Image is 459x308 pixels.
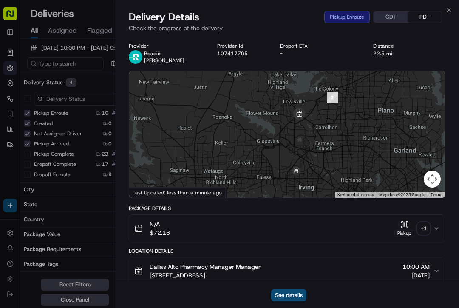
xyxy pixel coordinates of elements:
[150,262,261,271] span: Dallas Alto Pharmacy Manager Manager
[80,123,136,132] span: API Documentation
[418,222,430,234] div: + 1
[22,55,153,64] input: Got a question? Start typing here...
[72,124,79,131] div: 💻
[408,11,442,23] button: PDT
[85,144,103,151] span: Pylon
[379,192,425,197] span: Map data ©2025 Google
[394,220,414,237] button: Pickup
[217,43,267,49] div: Provider Id
[129,50,142,64] img: roadie-logo-v2.jpg
[129,205,445,212] div: Package Details
[402,271,430,279] span: [DATE]
[131,187,159,198] img: Google
[280,50,327,57] div: -
[8,9,25,26] img: Nash
[8,34,155,48] p: Welcome 👋
[394,230,414,237] div: Pickup
[373,50,413,57] div: 22.5 mi
[144,84,155,94] button: Start new chat
[144,50,184,57] p: Roadie
[337,192,374,198] button: Keyboard shortcuts
[280,43,327,49] div: Dropoff ETA
[29,81,139,90] div: Start new chat
[8,124,15,131] div: 📗
[129,24,445,32] p: Check the progress of the delivery
[60,144,103,151] a: Powered byPylon
[68,120,140,135] a: 💻API Documentation
[150,271,261,279] span: [STREET_ADDRESS]
[271,289,306,301] button: See details
[129,187,226,198] div: Last Updated: less than a minute ago
[129,215,445,242] button: N/A$72.16Pickup+1
[129,248,445,254] div: Location Details
[402,262,430,271] span: 10:00 AM
[394,220,430,237] button: Pickup+1
[129,257,445,285] button: Dallas Alto Pharmacy Manager Manager[STREET_ADDRESS]10:00 AM[DATE]
[131,187,159,198] a: Open this area in Google Maps (opens a new window)
[374,11,408,23] button: CDT
[431,192,442,197] a: Terms (opens in new tab)
[129,43,204,49] div: Provider
[323,88,341,106] div: 2
[144,57,184,64] span: [PERSON_NAME]
[129,10,199,24] span: Delivery Details
[8,81,24,97] img: 1736555255976-a54dd68f-1ca7-489b-9aae-adbdc363a1c4
[150,228,170,237] span: $72.16
[150,220,170,228] span: N/A
[5,120,68,135] a: 📗Knowledge Base
[17,123,65,132] span: Knowledge Base
[424,171,441,188] button: Map camera controls
[29,90,108,97] div: We're available if you need us!
[217,50,248,57] button: 107417795
[373,43,413,49] div: Distance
